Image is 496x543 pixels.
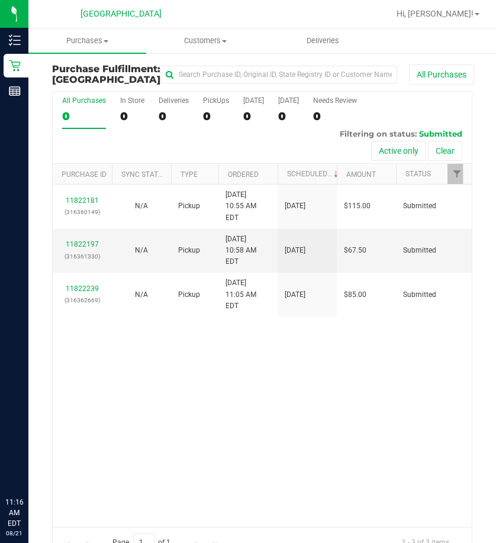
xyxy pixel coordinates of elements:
[135,202,148,210] span: Not Applicable
[287,170,341,178] a: Scheduled
[226,234,270,268] span: [DATE] 10:58 AM EDT
[62,96,106,105] div: All Purchases
[340,129,417,138] span: Filtering on status:
[178,245,200,256] span: Pickup
[344,245,366,256] span: $67.50
[135,289,148,300] button: N/A
[66,240,99,248] a: 11822197
[285,245,305,256] span: [DATE]
[9,34,21,46] inline-svg: Inventory
[135,290,148,299] span: Not Applicable
[397,9,474,18] span: Hi, [PERSON_NAME]!
[159,109,189,123] div: 0
[62,109,106,123] div: 0
[313,109,357,123] div: 0
[344,289,366,300] span: $85.00
[121,170,167,179] a: Sync Status
[28,35,146,46] span: Purchases
[346,170,376,179] a: Amount
[181,170,198,179] a: Type
[403,289,436,300] span: Submitted
[264,28,382,53] a: Deliveries
[203,96,229,105] div: PickUps
[403,201,436,212] span: Submitted
[66,285,99,293] a: 11822239
[419,129,462,138] span: Submitted
[135,246,148,254] span: Not Applicable
[226,189,270,224] span: [DATE] 10:55 AM EDT
[5,497,23,529] p: 11:16 AM EDT
[120,109,144,123] div: 0
[9,60,21,72] inline-svg: Retail
[12,448,47,484] iframe: Resource center
[226,277,270,312] span: [DATE] 11:05 AM EDT
[60,206,105,218] p: (316360149)
[243,96,264,105] div: [DATE]
[278,109,299,123] div: 0
[5,529,23,538] p: 08/21
[344,201,371,212] span: $115.00
[428,141,462,161] button: Clear
[371,141,426,161] button: Active only
[203,109,229,123] div: 0
[120,96,144,105] div: In Store
[135,201,148,212] button: N/A
[52,64,160,85] h3: Purchase Fulfillment:
[313,96,357,105] div: Needs Review
[147,35,263,46] span: Customers
[409,64,474,85] button: All Purchases
[405,170,431,178] a: Status
[178,201,200,212] span: Pickup
[80,9,162,19] span: [GEOGRAPHIC_DATA]
[291,35,355,46] span: Deliveries
[28,28,146,53] a: Purchases
[228,170,259,179] a: Ordered
[278,96,299,105] div: [DATE]
[403,245,436,256] span: Submitted
[285,289,305,300] span: [DATE]
[178,289,200,300] span: Pickup
[159,96,189,105] div: Deliveries
[66,196,99,205] a: 11822181
[135,245,148,256] button: N/A
[447,164,467,184] a: Filter
[160,66,397,83] input: Search Purchase ID, Original ID, State Registry ID or Customer Name...
[60,251,105,262] p: (316361330)
[9,85,21,97] inline-svg: Reports
[62,170,107,179] a: Purchase ID
[243,109,264,123] div: 0
[35,447,49,461] iframe: Resource center unread badge
[146,28,264,53] a: Customers
[285,201,305,212] span: [DATE]
[60,295,105,306] p: (316362669)
[52,74,160,85] span: [GEOGRAPHIC_DATA]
